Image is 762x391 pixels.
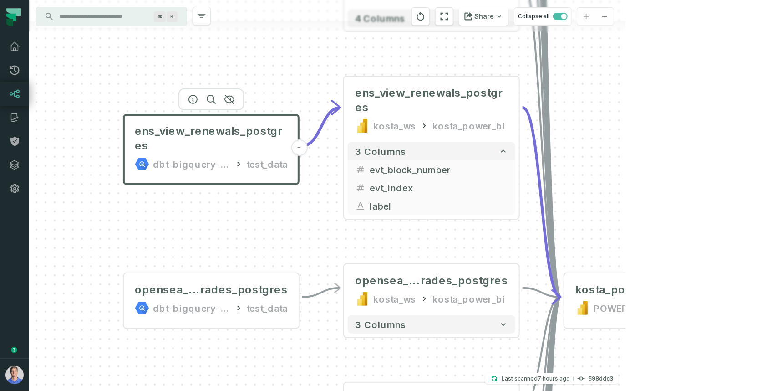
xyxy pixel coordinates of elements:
span: rades_postgres [421,273,508,288]
p: Last scanned [502,374,570,383]
button: - [291,139,307,156]
button: evt_block_number [348,160,515,179]
g: Edge from 41163cdf66ad7bbea3891b906ff21289 to 202bbbfc7d4ddb5b4305c9a50c6e0dc7 [523,288,561,297]
div: test_data [247,301,288,315]
span: 3 columns [355,146,406,157]
button: Share [459,7,508,26]
span: opensea_solana_t [355,273,421,288]
span: rades_postgres [200,283,288,297]
span: label [370,199,508,213]
span: integer [355,164,366,175]
h4: 598ddc3 [589,376,613,381]
span: Press ⌘ + K to focus the search bar [154,11,166,22]
relative-time: Sep 28, 2025, 4:17 AM GMT+3 [538,375,570,382]
span: ens_view_renewals_postgres [135,124,288,153]
span: integer [355,182,366,193]
g: Edge from 7a43d3d17bfd92b8334a934ca7d2f76d to 202bbbfc7d4ddb5b4305c9a50c6e0dc7 [523,108,561,297]
button: Collapse all [514,7,572,26]
div: opensea_solana_trades_postgres [355,273,508,288]
div: opensea_solana_trades_postgres [135,283,288,297]
div: kosta_ws [373,118,416,133]
button: evt_index [348,179,515,197]
g: Edge from dcee404355bfe1433509c00e17852046 to 41163cdf66ad7bbea3891b906ff21289 [302,288,340,297]
div: dbt-bigquery-foundational [153,301,230,315]
div: dbt-bigquery-foundational [153,157,230,171]
img: avatar of Barak Forgoun [5,366,24,384]
span: ens_view_renewals_postgres [355,86,508,115]
span: 3 columns [355,319,406,330]
span: Press ⌘ + K to focus the search bar [167,11,178,22]
span: opensea_solana_t [135,283,200,297]
span: string [355,201,366,211]
span: evt_block_number [370,163,508,176]
span: evt_index [370,181,508,195]
div: kosta_ws [373,292,416,306]
div: Tooltip anchor [10,346,18,354]
g: Edge from e7295a3bd58210912377df9473933d8f to 7a43d3d17bfd92b8334a934ca7d2f76d [302,108,340,146]
div: kosta_power_bi.pbix [575,283,689,297]
div: kosta_power_bi [432,118,505,133]
div: test_data [247,157,288,171]
button: zoom out [595,8,614,26]
button: Last scanned[DATE] 4:17:14 AM598ddc3 [485,373,619,384]
div: POWER BI [594,301,640,315]
button: label [348,197,515,215]
div: kosta_power_bi [432,292,505,306]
